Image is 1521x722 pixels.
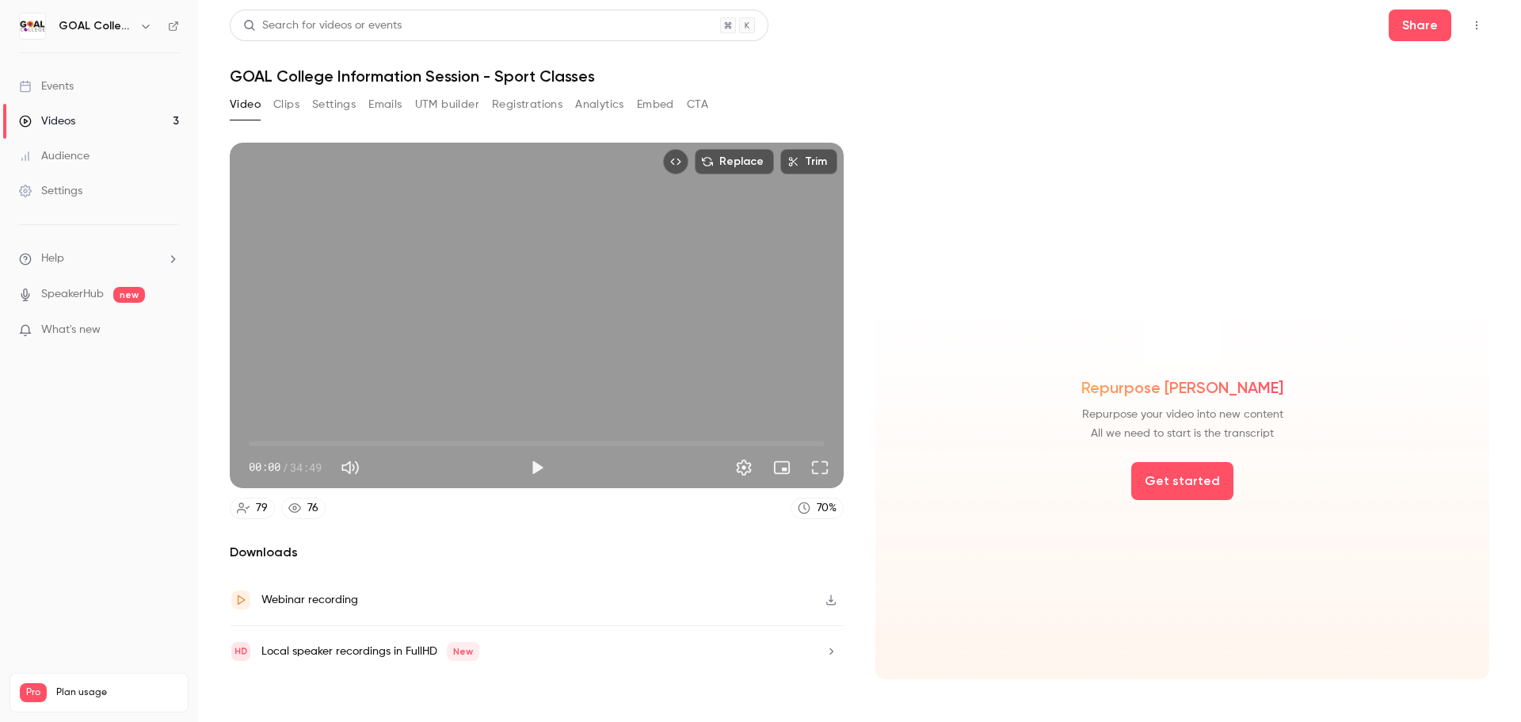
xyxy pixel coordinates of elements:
span: Repurpose your video into new content All we need to start is the transcript [1082,405,1283,443]
div: Webinar recording [261,590,358,609]
button: Get started [1131,462,1233,500]
button: UTM builder [415,92,479,117]
button: Replace [695,149,774,174]
button: Play [521,452,553,483]
a: 70% [791,498,844,519]
span: 34:49 [290,459,322,476]
div: 79 [256,500,268,517]
div: Local speaker recordings in FullHD [261,642,479,661]
button: Embed video [663,149,688,174]
button: Top Bar Actions [1464,13,1489,38]
button: Clips [273,92,299,117]
h2: Downloads [230,543,844,562]
span: Pro [20,683,47,702]
div: Videos [19,113,75,129]
button: Full screen [804,452,836,483]
span: Plan usage [56,686,178,699]
div: Settings [19,183,82,199]
div: Events [19,78,74,94]
button: Turn on miniplayer [766,452,798,483]
span: / [282,459,288,476]
div: Search for videos or events [243,17,402,34]
span: Help [41,250,64,267]
a: SpeakerHub [41,286,104,303]
button: CTA [687,92,708,117]
a: 79 [230,498,275,519]
button: Settings [312,92,356,117]
iframe: Noticeable Trigger [160,323,179,338]
button: Registrations [492,92,562,117]
h1: GOAL College Information Session - Sport Classes [230,67,1489,86]
button: Mute [334,452,366,483]
button: Analytics [575,92,624,117]
span: New [447,642,479,661]
a: 76 [281,498,326,519]
span: Repurpose [PERSON_NAME] [1081,376,1283,399]
div: 00:00 [249,459,322,476]
span: new [113,287,145,303]
button: Settings [728,452,760,483]
button: Trim [780,149,837,174]
span: 00:00 [249,459,280,476]
div: 76 [307,500,318,517]
li: help-dropdown-opener [19,250,179,267]
button: Video [230,92,261,117]
div: Audience [19,148,90,164]
h6: GOAL College [59,18,133,34]
img: GOAL College [20,13,45,39]
button: Embed [637,92,674,117]
button: Share [1389,10,1451,41]
div: 70 % [817,500,837,517]
button: Emails [368,92,402,117]
span: What's new [41,322,101,338]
